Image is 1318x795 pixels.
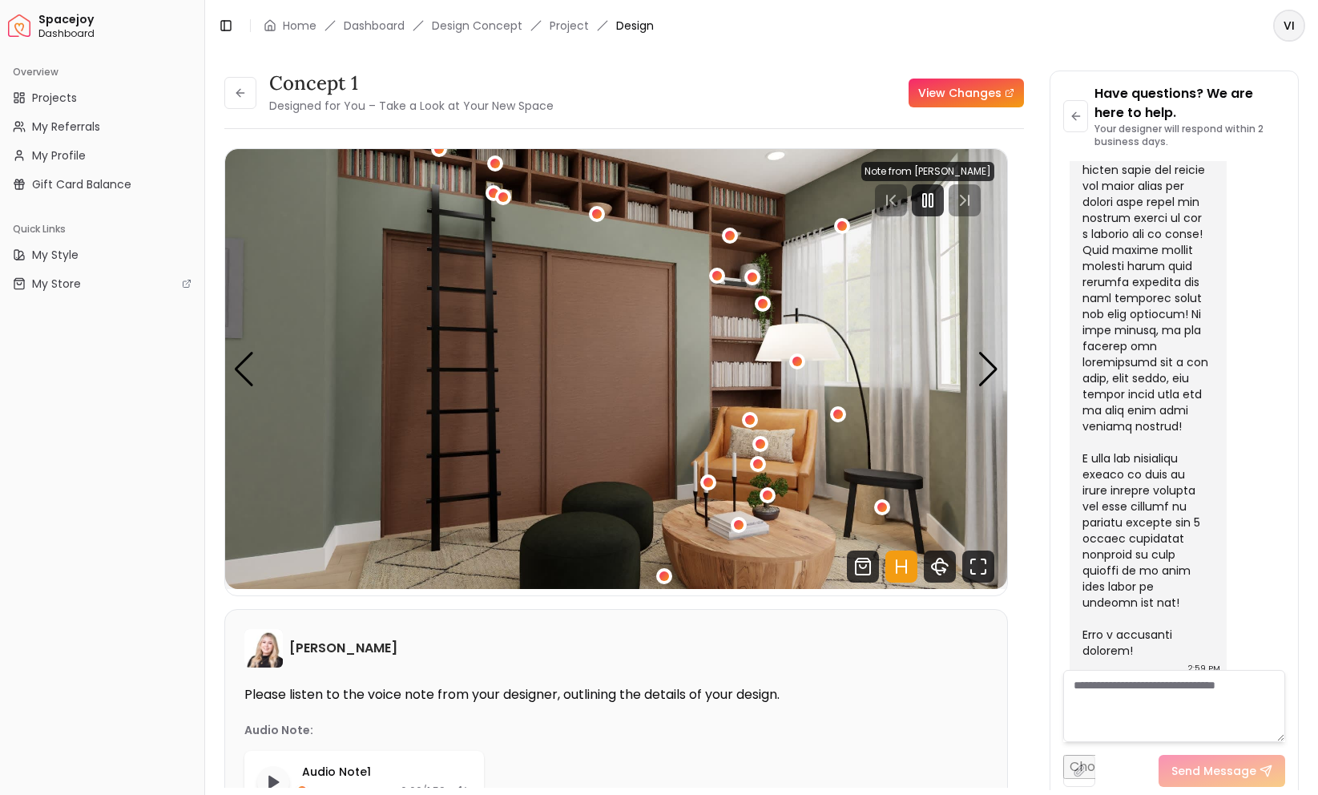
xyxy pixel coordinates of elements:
div: Carousel [225,149,1007,589]
div: Previous slide [233,352,255,387]
a: My Referrals [6,114,198,139]
img: Spacejoy Logo [8,14,30,37]
span: My Profile [32,147,86,163]
a: Projects [6,85,198,111]
svg: 360 View [924,551,956,583]
a: My Store [6,271,198,297]
a: Spacejoy [8,14,30,37]
nav: breadcrumb [264,18,654,34]
a: Home [283,18,316,34]
svg: Fullscreen [962,551,994,583]
span: My Style [32,247,79,263]
img: Hannah James [244,629,283,668]
a: View Changes [909,79,1024,107]
a: My Style [6,242,198,268]
span: VI [1275,11,1304,40]
div: Next slide [977,352,999,387]
h6: [PERSON_NAME] [289,639,397,658]
li: Design Concept [432,18,522,34]
span: My Referrals [32,119,100,135]
div: Quick Links [6,216,198,242]
div: Overview [6,59,198,85]
small: Designed for You – Take a Look at Your New Space [269,98,554,114]
a: My Profile [6,143,198,168]
img: Design Render 4 [225,149,1007,589]
svg: Pause [918,191,937,210]
span: Design [616,18,654,34]
a: Gift Card Balance [6,172,198,197]
p: Audio Note: [244,722,313,738]
span: Dashboard [38,27,198,40]
button: VI [1273,10,1305,42]
p: Your designer will respond within 2 business days. [1094,123,1285,148]
span: My Store [32,276,81,292]
a: Dashboard [344,18,405,34]
div: Note from [PERSON_NAME] [861,162,994,181]
span: Projects [32,90,77,106]
span: Gift Card Balance [32,176,131,192]
p: Audio Note 1 [302,764,471,780]
h3: concept 1 [269,71,554,96]
span: Spacejoy [38,13,198,27]
div: 1 / 5 [225,149,1007,589]
svg: Hotspots Toggle [885,551,917,583]
div: 2:59 PM [1188,660,1220,676]
p: Have questions? We are here to help. [1094,84,1285,123]
svg: Shop Products from this design [847,551,879,583]
p: Please listen to the voice note from your designer, outlining the details of your design. [244,687,988,703]
a: Project [550,18,589,34]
